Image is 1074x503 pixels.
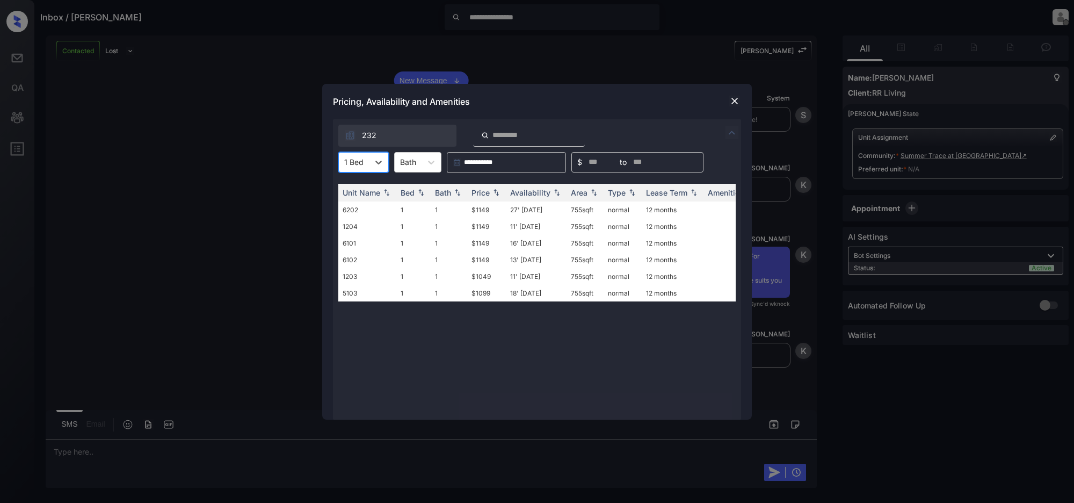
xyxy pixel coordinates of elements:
[467,285,506,301] td: $1099
[431,251,467,268] td: 1
[467,251,506,268] td: $1149
[725,126,738,139] img: icon-zuma
[506,251,567,268] td: 13' [DATE]
[688,189,699,196] img: sorting
[604,202,642,218] td: normal
[571,188,587,197] div: Area
[431,202,467,218] td: 1
[729,96,740,106] img: close
[604,285,642,301] td: normal
[642,268,703,285] td: 12 months
[338,285,396,301] td: 5103
[642,202,703,218] td: 12 months
[642,285,703,301] td: 12 months
[338,235,396,251] td: 6101
[567,235,604,251] td: 755 sqft
[506,268,567,285] td: 11' [DATE]
[510,188,550,197] div: Availability
[646,188,687,197] div: Lease Term
[345,130,355,141] img: icon-zuma
[491,189,502,196] img: sorting
[567,218,604,235] td: 755 sqft
[401,188,415,197] div: Bed
[362,130,376,141] span: 232
[620,156,627,168] span: to
[343,188,380,197] div: Unit Name
[708,188,744,197] div: Amenities
[604,268,642,285] td: normal
[506,235,567,251] td: 16' [DATE]
[338,268,396,285] td: 1203
[338,202,396,218] td: 6202
[467,235,506,251] td: $1149
[338,218,396,235] td: 1204
[604,235,642,251] td: normal
[604,218,642,235] td: normal
[642,235,703,251] td: 12 months
[567,251,604,268] td: 755 sqft
[396,285,431,301] td: 1
[604,251,642,268] td: normal
[322,84,752,119] div: Pricing, Availability and Amenities
[396,235,431,251] td: 1
[431,218,467,235] td: 1
[431,285,467,301] td: 1
[431,235,467,251] td: 1
[396,218,431,235] td: 1
[481,131,489,140] img: icon-zuma
[467,268,506,285] td: $1049
[567,285,604,301] td: 755 sqft
[467,202,506,218] td: $1149
[506,285,567,301] td: 18' [DATE]
[506,202,567,218] td: 27' [DATE]
[467,218,506,235] td: $1149
[435,188,451,197] div: Bath
[627,189,637,196] img: sorting
[608,188,626,197] div: Type
[577,156,582,168] span: $
[567,268,604,285] td: 755 sqft
[642,218,703,235] td: 12 months
[338,251,396,268] td: 6102
[431,268,467,285] td: 1
[416,189,426,196] img: sorting
[396,268,431,285] td: 1
[506,218,567,235] td: 11' [DATE]
[396,202,431,218] td: 1
[471,188,490,197] div: Price
[642,251,703,268] td: 12 months
[589,189,599,196] img: sorting
[396,251,431,268] td: 1
[567,202,604,218] td: 755 sqft
[381,189,392,196] img: sorting
[551,189,562,196] img: sorting
[452,189,463,196] img: sorting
